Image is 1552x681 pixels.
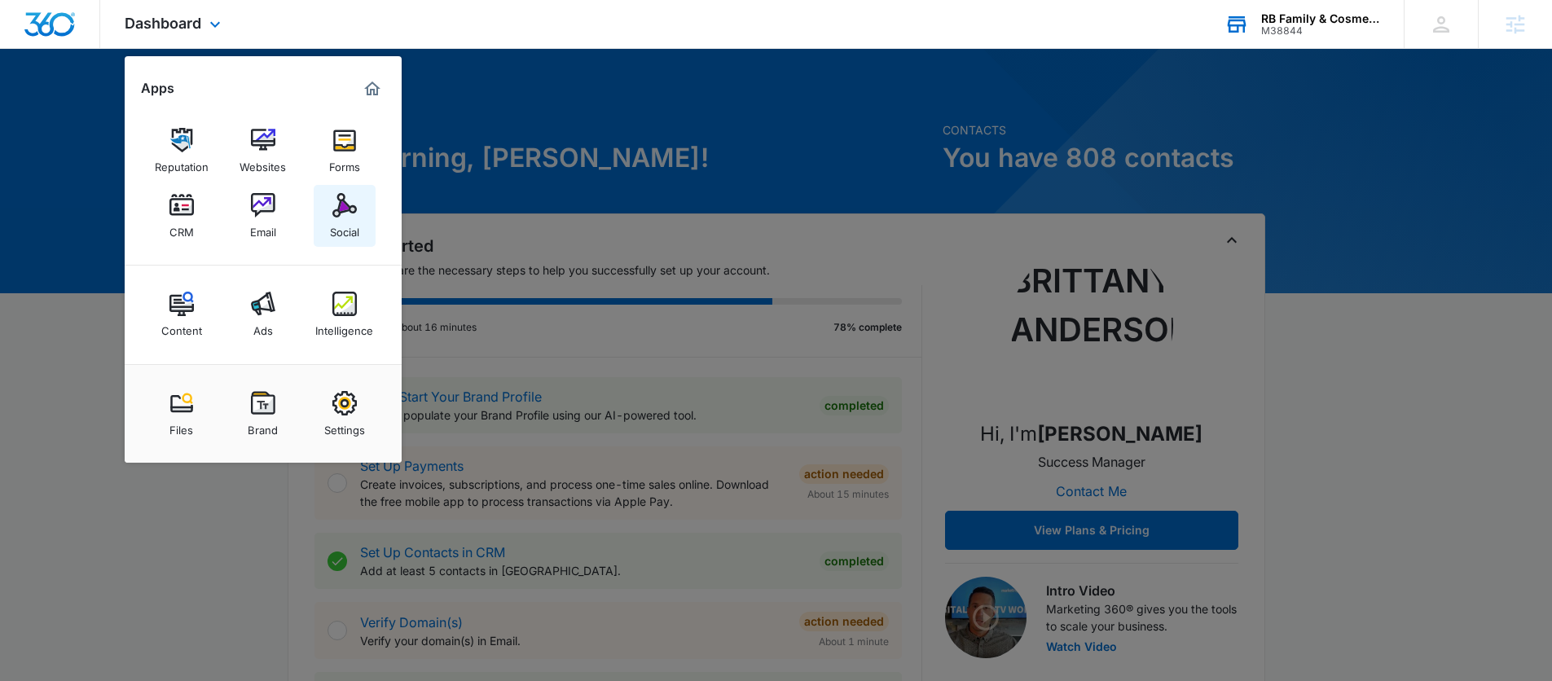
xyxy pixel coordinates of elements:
div: Social [330,217,359,239]
a: Intelligence [314,283,376,345]
div: Intelligence [315,316,373,337]
a: Marketing 360® Dashboard [359,76,385,102]
div: Files [169,415,193,437]
a: Brand [232,383,294,445]
div: Reputation [155,152,209,174]
div: Websites [240,152,286,174]
div: account name [1261,12,1380,25]
a: CRM [151,185,213,247]
a: Content [151,283,213,345]
a: Ads [232,283,294,345]
a: Files [151,383,213,445]
a: Reputation [151,120,213,182]
a: Settings [314,383,376,445]
div: Settings [324,415,365,437]
div: Content [161,316,202,337]
a: Social [314,185,376,247]
div: Email [250,217,276,239]
span: Dashboard [125,15,201,32]
a: Forms [314,120,376,182]
div: CRM [169,217,194,239]
div: account id [1261,25,1380,37]
div: Ads [253,316,273,337]
a: Email [232,185,294,247]
h2: Apps [141,81,174,96]
div: Forms [329,152,360,174]
div: Brand [248,415,278,437]
a: Websites [232,120,294,182]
